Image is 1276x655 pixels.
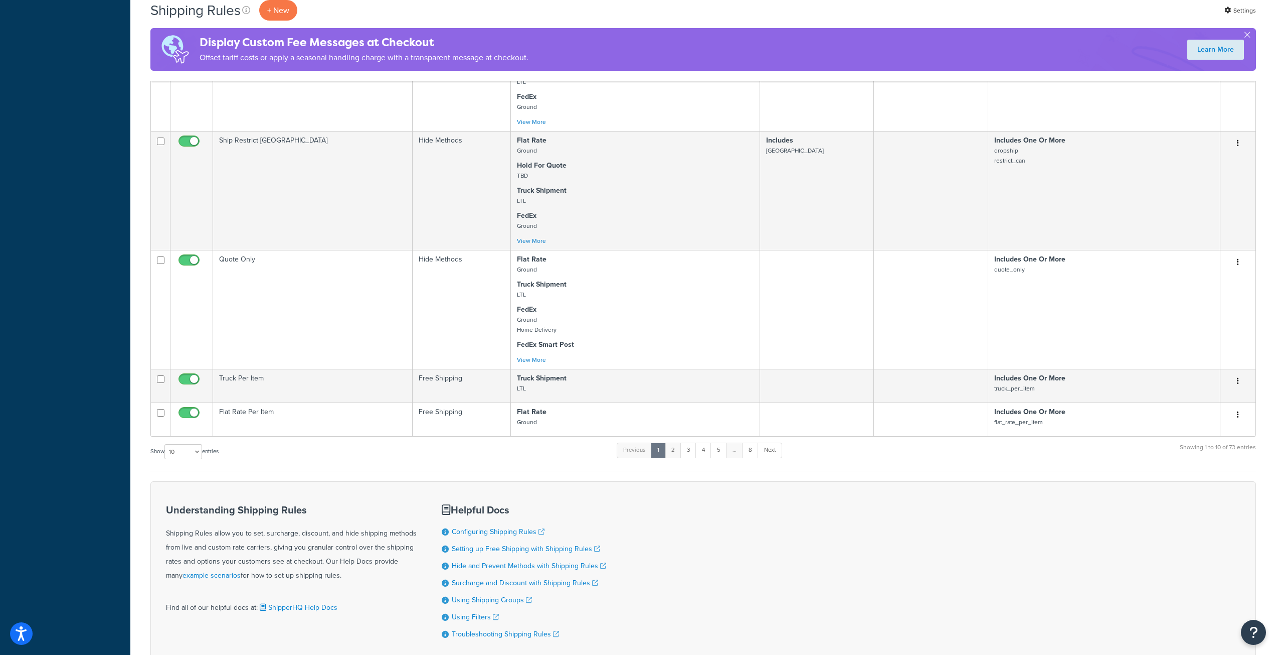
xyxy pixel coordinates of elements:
[183,570,241,581] a: example scenarios
[517,339,574,350] strong: FedEx Smart Post
[200,34,528,51] h4: Display Custom Fee Messages at Checkout
[517,91,536,102] strong: FedEx
[166,593,417,615] div: Find all of our helpful docs at:
[452,527,544,537] a: Configuring Shipping Rules
[517,418,537,427] small: Ground
[695,443,711,458] a: 4
[994,254,1065,265] strong: Includes One Or More
[665,443,681,458] a: 2
[517,185,567,196] strong: Truck Shipment
[517,315,557,334] small: Ground Home Delivery
[651,443,666,458] a: 1
[1180,442,1256,463] div: Showing 1 to 10 of 73 entries
[413,403,511,436] td: Free Shipping
[517,171,528,180] small: TBD
[452,578,598,588] a: Surcharge and Discount with Shipping Rules
[1224,4,1256,18] a: Settings
[742,443,759,458] a: 8
[150,444,219,459] label: Show entries
[1241,620,1266,645] button: Open Resource Center
[517,221,537,230] small: Ground
[517,254,546,265] strong: Flat Rate
[680,443,696,458] a: 3
[413,131,511,250] td: Hide Methods
[517,304,536,315] strong: FedEx
[213,250,413,369] td: Quote Only
[452,629,559,639] a: Troubleshooting Shipping Rules
[517,210,536,221] strong: FedEx
[517,236,546,245] a: View More
[166,504,417,515] h3: Understanding Shipping Rules
[517,290,526,299] small: LTL
[994,146,1025,165] small: dropship restrict_can
[150,28,200,71] img: duties-banner-06bc72dcb5fe05cb3f9472aba00be2ae8eb53ab6f0d8bb03d382ba314ac3c341.png
[517,146,537,155] small: Ground
[617,443,652,458] a: Previous
[517,117,546,126] a: View More
[213,403,413,436] td: Flat Rate Per Item
[517,373,567,383] strong: Truck Shipment
[442,504,606,515] h3: Helpful Docs
[452,612,499,622] a: Using Filters
[413,369,511,403] td: Free Shipping
[517,384,526,393] small: LTL
[166,504,417,583] div: Shipping Rules allow you to set, surcharge, discount, and hide shipping methods from live and cus...
[994,265,1025,274] small: quote_only
[452,544,600,554] a: Setting up Free Shipping with Shipping Rules
[726,443,743,458] a: …
[452,561,606,571] a: Hide and Prevent Methods with Shipping Rules
[200,51,528,65] p: Offset tariff costs or apply a seasonal handling charge with a transparent message at checkout.
[452,595,532,605] a: Using Shipping Groups
[413,250,511,369] td: Hide Methods
[994,135,1065,146] strong: Includes One Or More
[213,369,413,403] td: Truck Per Item
[994,418,1043,427] small: flat_rate_per_item
[766,135,793,146] strong: Includes
[517,102,537,111] small: Ground
[517,135,546,146] strong: Flat Rate
[258,602,337,613] a: ShipperHQ Help Docs
[517,77,526,86] small: LTL
[1187,40,1244,60] a: Learn More
[164,444,202,459] select: Showentries
[517,355,546,364] a: View More
[213,131,413,250] td: Ship Restrict [GEOGRAPHIC_DATA]
[517,265,537,274] small: Ground
[517,279,567,290] strong: Truck Shipment
[766,146,824,155] small: [GEOGRAPHIC_DATA]
[150,1,241,20] h1: Shipping Rules
[994,384,1035,393] small: truck_per_item
[710,443,727,458] a: 5
[517,407,546,417] strong: Flat Rate
[517,160,567,171] strong: Hold For Quote
[994,407,1065,417] strong: Includes One Or More
[758,443,782,458] a: Next
[994,373,1065,383] strong: Includes One Or More
[517,196,526,205] small: LTL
